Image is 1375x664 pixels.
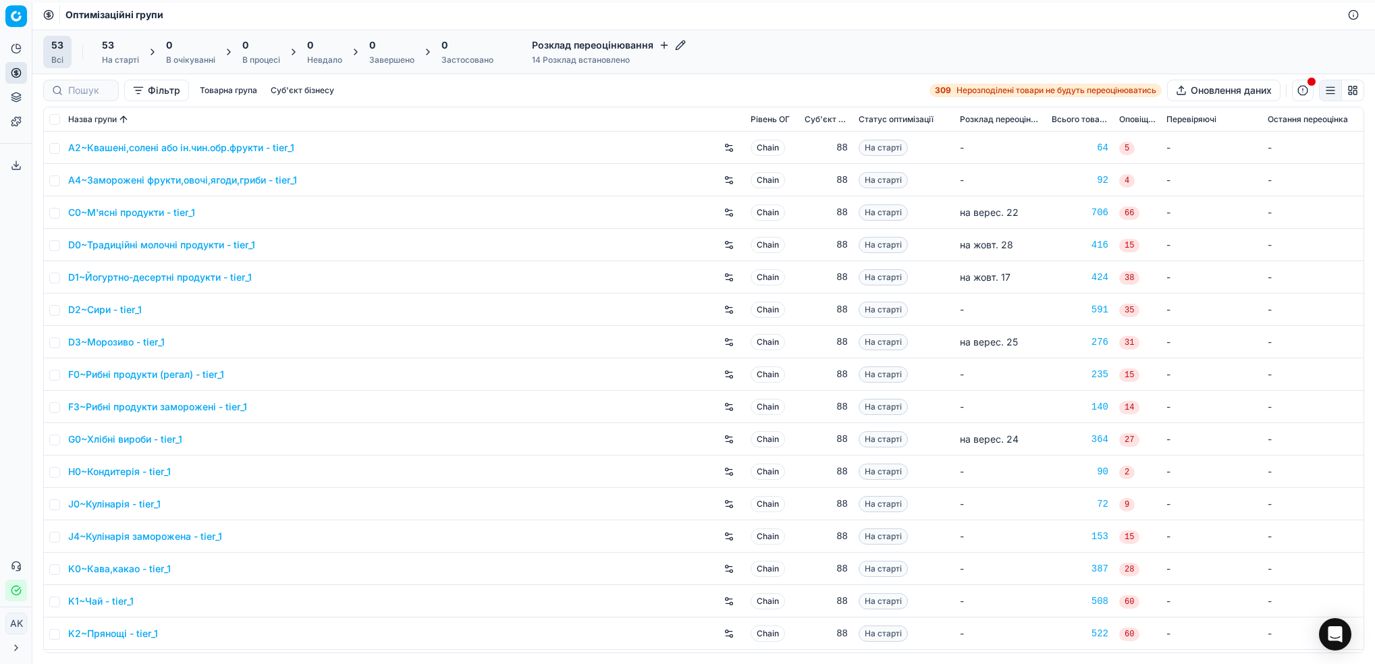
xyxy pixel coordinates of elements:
span: Chain [751,204,785,221]
div: 88 [805,141,848,155]
td: - [1262,164,1364,196]
td: - [1161,229,1262,261]
td: - [1262,585,1364,617]
td: - [1161,488,1262,520]
a: 90 [1052,465,1108,478]
span: 53 [102,38,114,52]
td: - [1262,553,1364,585]
span: 9 [1119,498,1135,511]
span: На старті [859,204,908,221]
span: 0 [441,38,448,52]
span: 28 [1119,563,1139,576]
div: 88 [805,465,848,478]
button: Оновлення даних [1167,80,1280,101]
span: 53 [51,38,63,52]
span: Оповіщення [1119,114,1156,125]
span: На старті [859,366,908,383]
span: 35 [1119,304,1139,317]
td: - [1262,358,1364,391]
span: 0 [369,38,375,52]
span: Суб'єкт бізнесу [805,114,848,125]
td: - [1262,196,1364,229]
div: 276 [1052,335,1108,349]
span: 66 [1119,206,1139,220]
a: 72 [1052,497,1108,511]
span: Chain [751,593,785,609]
a: 140 [1052,400,1108,414]
div: 88 [805,368,848,381]
span: Остання переоцінка [1268,114,1348,125]
button: Sorted by Назва групи ascending [117,113,130,126]
button: Фільтр [124,80,189,101]
span: Chain [751,399,785,415]
div: Застосовано [441,55,493,65]
a: 424 [1052,271,1108,284]
td: - [1161,520,1262,553]
a: F3~Рибні продукти заморожені - tier_1 [68,400,247,414]
div: 88 [805,206,848,219]
a: J0~Кулінарія - tier_1 [68,497,161,511]
td: - [954,164,1046,196]
td: - [1161,294,1262,326]
button: Суб'єкт бізнесу [265,82,340,99]
span: На старті [859,464,908,480]
div: В очікуванні [166,55,215,65]
a: K1~Чай - tier_1 [68,594,134,608]
span: 60 [1119,595,1139,609]
span: Chain [751,496,785,512]
td: - [1262,294,1364,326]
td: - [1161,196,1262,229]
span: Chain [751,237,785,253]
td: - [954,294,1046,326]
td: - [1161,455,1262,488]
a: 235 [1052,368,1108,381]
span: На старті [859,172,908,188]
a: D0~Традиційні молочні продукти - tier_1 [68,238,255,252]
a: 706 [1052,206,1108,219]
span: Chain [751,366,785,383]
span: 38 [1119,271,1139,285]
div: 92 [1052,173,1108,187]
span: на верес. 22 [960,206,1019,218]
div: 88 [805,303,848,316]
div: 416 [1052,238,1108,252]
td: - [1262,391,1364,423]
span: На старті [859,431,908,447]
div: На старті [102,55,139,65]
span: 4 [1119,174,1135,188]
td: - [1161,261,1262,294]
span: Chain [751,172,785,188]
a: 153 [1052,530,1108,543]
span: На старті [859,334,908,350]
a: 387 [1052,562,1108,576]
td: - [1262,423,1364,455]
span: на жовт. 17 [960,271,1010,283]
a: A2~Квашені,солені або ін.чин.обр.фрукти - tier_1 [68,141,294,155]
a: K0~Кава,какао - tier_1 [68,562,171,576]
td: - [954,455,1046,488]
td: - [954,520,1046,553]
input: Пошук [68,84,110,97]
td: - [1161,423,1262,455]
span: 15 [1119,368,1139,382]
a: D2~Сири - tier_1 [68,303,142,316]
td: - [1262,261,1364,294]
div: 64 [1052,141,1108,155]
span: Chain [751,302,785,318]
a: A4~Заморожені фрукти,овочі,ягоди,гриби - tier_1 [68,173,297,187]
td: - [1262,326,1364,358]
span: На старті [859,626,908,642]
strong: 309 [935,85,951,96]
div: 88 [805,238,848,252]
span: На старті [859,302,908,318]
span: 15 [1119,239,1139,252]
div: 88 [805,562,848,576]
a: J4~Кулінарія заморожена - tier_1 [68,530,222,543]
span: На старті [859,561,908,577]
span: На старті [859,496,908,512]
